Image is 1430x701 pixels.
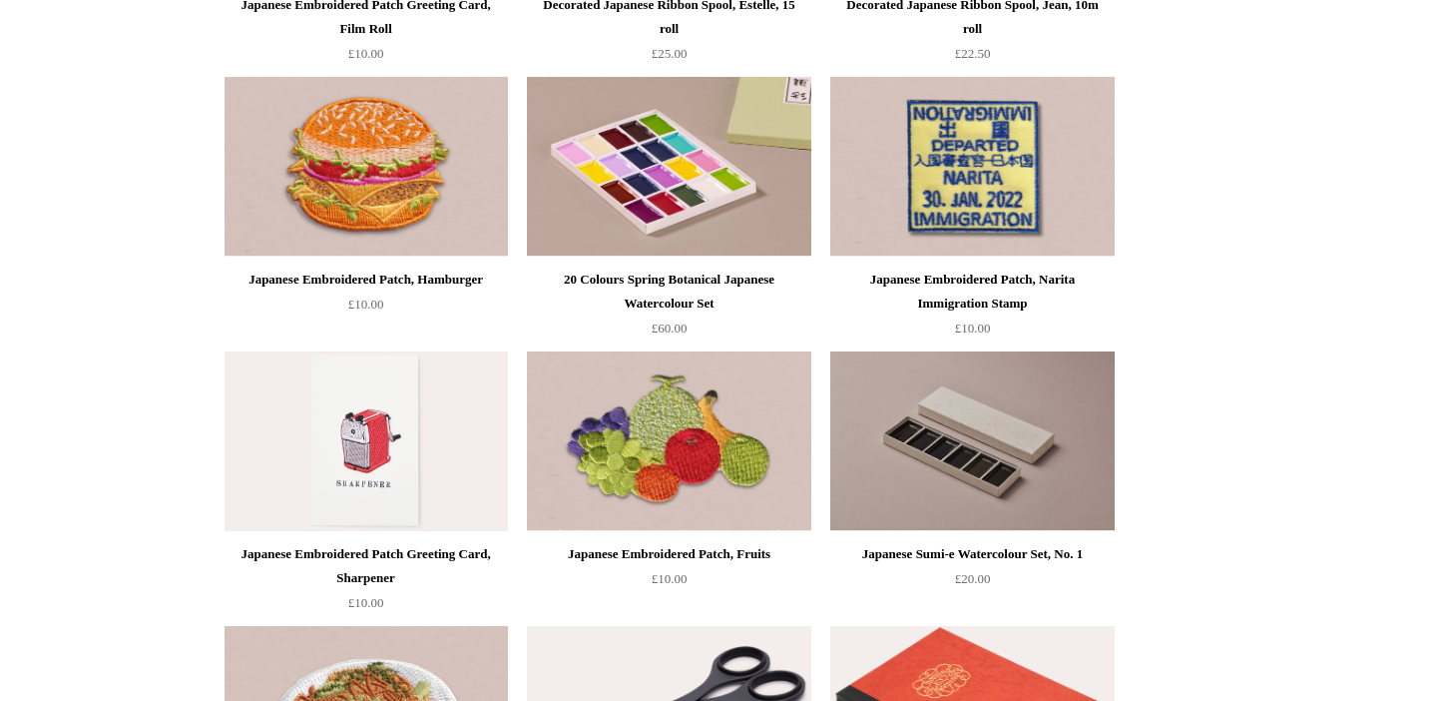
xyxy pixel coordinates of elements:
img: 20 Colours Spring Botanical Japanese Watercolour Set [527,77,810,257]
a: Japanese Embroidered Patch, Fruits Japanese Embroidered Patch, Fruits [527,351,810,531]
img: Japanese Embroidered Patch, Fruits [527,351,810,531]
span: £10.00 [348,46,384,61]
a: Japanese Embroidered Patch Greeting Card, Sharpener Japanese Embroidered Patch Greeting Card, Sha... [225,351,508,531]
div: Japanese Embroidered Patch, Hamburger [230,268,503,292]
a: Japanese Embroidered Patch, Narita Immigration Stamp £10.00 [830,268,1114,350]
a: Japanese Sumi-e Watercolour Set, No. 1 £20.00 [830,542,1114,624]
span: £25.00 [652,46,688,61]
div: Japanese Embroidered Patch, Narita Immigration Stamp [835,268,1109,316]
img: Japanese Embroidered Patch, Hamburger [225,77,508,257]
span: £10.00 [955,321,991,336]
a: Japanese Embroidered Patch, Fruits £10.00 [527,542,810,624]
a: Japanese Embroidered Patch, Narita Immigration Stamp Japanese Embroidered Patch, Narita Immigrati... [830,77,1114,257]
span: £20.00 [955,571,991,586]
span: £60.00 [652,321,688,336]
div: Japanese Sumi-e Watercolour Set, No. 1 [835,542,1109,566]
a: Japanese Sumi-e Watercolour Set, No. 1 Japanese Sumi-e Watercolour Set, No. 1 [830,351,1114,531]
img: Japanese Embroidered Patch Greeting Card, Sharpener [225,351,508,531]
span: £10.00 [348,297,384,312]
div: Japanese Embroidered Patch Greeting Card, Sharpener [230,542,503,590]
span: £10.00 [348,595,384,610]
a: Japanese Embroidered Patch Greeting Card, Sharpener £10.00 [225,542,508,624]
span: £10.00 [652,571,688,586]
div: Japanese Embroidered Patch, Fruits [532,542,805,566]
span: £22.50 [955,46,991,61]
a: Japanese Embroidered Patch, Hamburger Japanese Embroidered Patch, Hamburger [225,77,508,257]
img: Japanese Embroidered Patch, Narita Immigration Stamp [830,77,1114,257]
a: 20 Colours Spring Botanical Japanese Watercolour Set 20 Colours Spring Botanical Japanese Waterco... [527,77,810,257]
a: Japanese Embroidered Patch, Hamburger £10.00 [225,268,508,350]
div: 20 Colours Spring Botanical Japanese Watercolour Set [532,268,805,316]
img: Japanese Sumi-e Watercolour Set, No. 1 [830,351,1114,531]
a: 20 Colours Spring Botanical Japanese Watercolour Set £60.00 [527,268,810,350]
